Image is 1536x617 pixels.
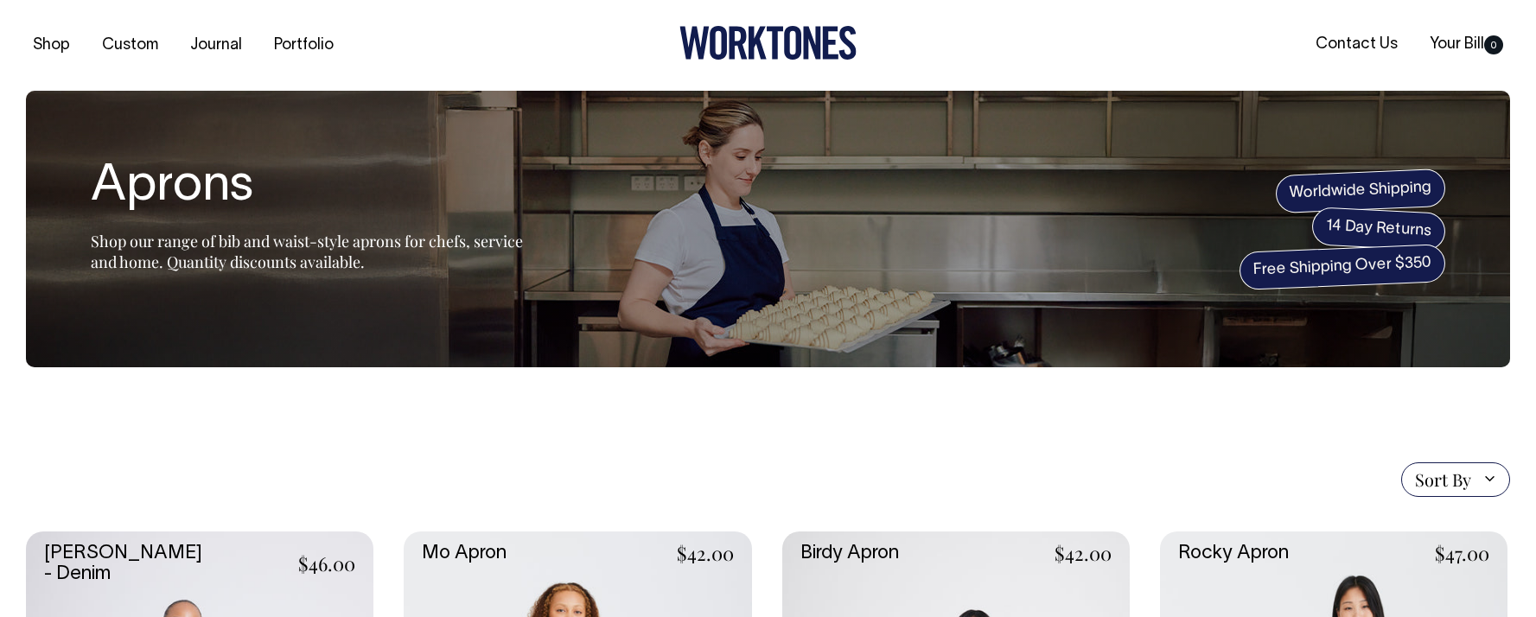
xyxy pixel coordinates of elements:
span: Free Shipping Over $350 [1239,244,1446,290]
a: Contact Us [1309,30,1405,59]
span: Sort By [1415,469,1471,490]
a: Custom [95,31,165,60]
a: Your Bill0 [1423,30,1510,59]
a: Shop [26,31,77,60]
a: Portfolio [267,31,341,60]
span: Shop our range of bib and waist-style aprons for chefs, service and home. Quantity discounts avai... [91,231,523,272]
a: Journal [183,31,249,60]
span: Worldwide Shipping [1275,169,1446,213]
span: 14 Day Returns [1311,207,1446,251]
h1: Aprons [91,160,523,215]
span: 0 [1484,35,1503,54]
